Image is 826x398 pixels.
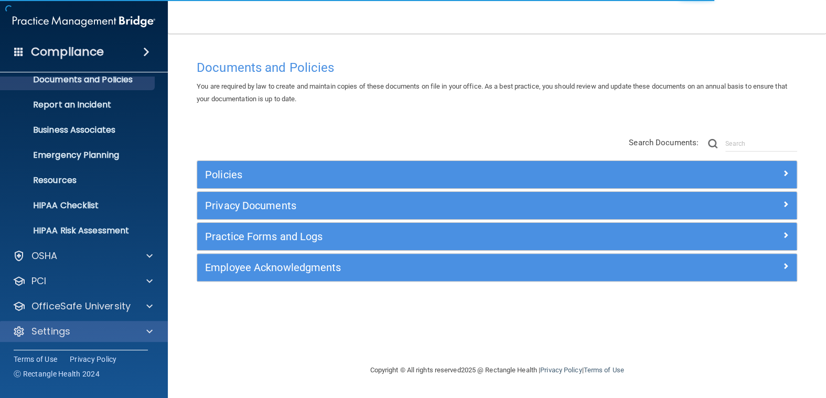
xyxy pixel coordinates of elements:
[205,262,639,273] h5: Employee Acknowledgments
[205,200,639,211] h5: Privacy Documents
[7,200,150,211] p: HIPAA Checklist
[7,150,150,160] p: Emergency Planning
[205,231,639,242] h5: Practice Forms and Logs
[708,139,717,148] img: ic-search.3b580494.png
[7,74,150,85] p: Documents and Policies
[7,125,150,135] p: Business Associates
[13,325,153,338] a: Settings
[197,82,787,103] span: You are required by law to create and maintain copies of these documents on file in your office. ...
[583,366,624,374] a: Terms of Use
[205,259,789,276] a: Employee Acknowledgments
[205,197,789,214] a: Privacy Documents
[13,300,153,313] a: OfficeSafe University
[13,275,153,287] a: PCI
[31,45,104,59] h4: Compliance
[205,228,789,245] a: Practice Forms and Logs
[725,136,797,152] input: Search
[31,250,58,262] p: OSHA
[14,369,100,379] span: Ⓒ Rectangle Health 2024
[205,169,639,180] h5: Policies
[7,100,150,110] p: Report an Incident
[31,275,46,287] p: PCI
[197,61,797,74] h4: Documents and Policies
[7,225,150,236] p: HIPAA Risk Assessment
[13,11,155,32] img: PMB logo
[31,300,131,313] p: OfficeSafe University
[7,175,150,186] p: Resources
[13,250,153,262] a: OSHA
[306,353,689,387] div: Copyright © All rights reserved 2025 @ Rectangle Health | |
[31,325,70,338] p: Settings
[540,366,582,374] a: Privacy Policy
[14,354,57,364] a: Terms of Use
[70,354,117,364] a: Privacy Policy
[629,138,699,147] span: Search Documents:
[205,166,789,183] a: Policies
